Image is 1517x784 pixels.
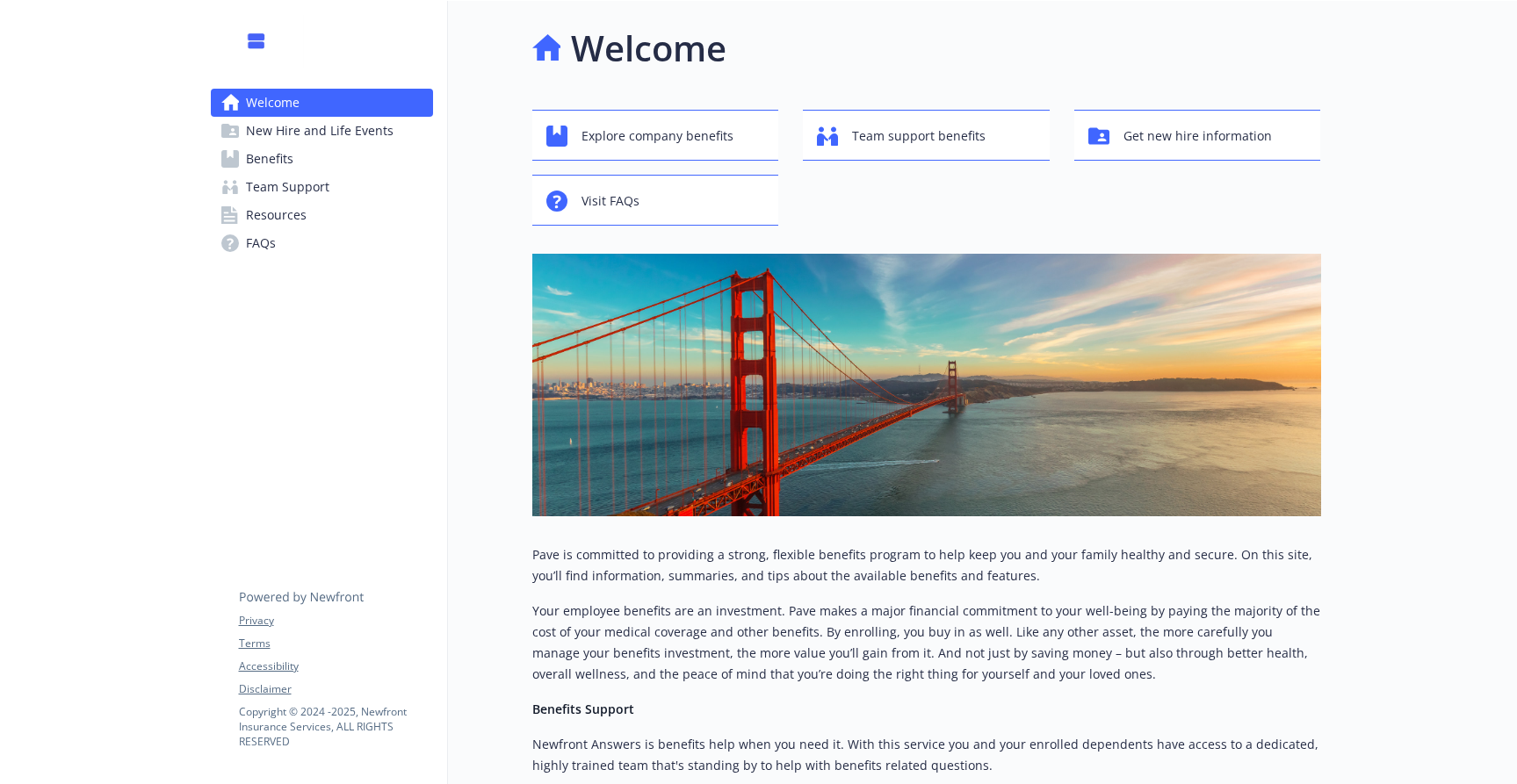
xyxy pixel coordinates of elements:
a: Disclaimer [239,681,432,697]
span: New Hire and Life Events [246,117,394,145]
span: Team support benefits [852,119,986,153]
button: Team support benefits [803,110,1050,161]
a: FAQs [211,229,433,257]
a: Resources [211,201,433,229]
a: Privacy [239,613,432,629]
span: Welcome [246,89,300,117]
button: Visit FAQs [532,175,779,226]
a: Benefits [211,145,433,173]
h1: Welcome [571,22,726,75]
span: Visit FAQs [582,184,639,218]
a: Accessibility [239,658,432,674]
span: FAQs [246,229,276,257]
span: Team Support [246,173,329,201]
p: Copyright © 2024 - 2025 , Newfront Insurance Services, ALL RIGHTS RESERVED [239,704,432,749]
a: New Hire and Life Events [211,117,433,145]
span: Explore company benefits [582,119,733,153]
p: Pave is committed to providing a strong, flexible benefits program to help keep you and your fami... [532,544,1321,586]
span: Benefits [246,145,293,173]
p: Your employee benefits are an investment. Pave makes a major financial commitment to your well-be... [532,601,1321,685]
button: Explore company benefits [532,110,779,161]
a: Terms [239,636,432,651]
strong: Benefits Support [532,701,634,717]
a: Welcome [211,89,433,117]
span: Resources [246,201,307,229]
p: Newfront Answers is benefits help when you need it. With this service you and your enrolled depen... [532,734,1321,776]
button: Get new hire information [1074,110,1321,161]
a: Team Support [211,173,433,201]
img: overview page banner [532,254,1321,516]
span: Get new hire information [1123,119,1272,153]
